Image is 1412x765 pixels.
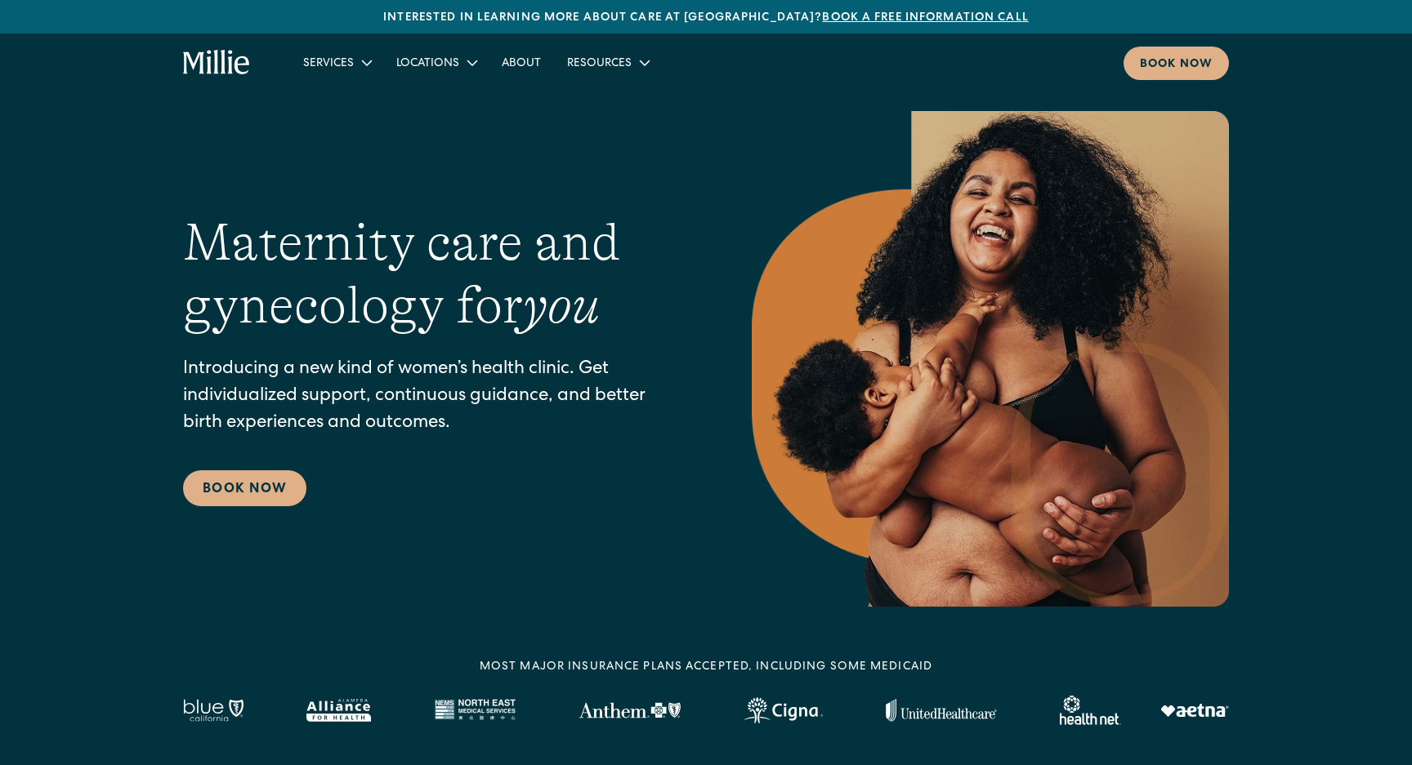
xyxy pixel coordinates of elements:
div: Locations [396,56,459,73]
img: Anthem Logo [579,702,681,718]
p: Introducing a new kind of women’s health clinic. Get individualized support, continuous guidance,... [183,357,686,438]
img: Blue California logo [183,699,244,722]
em: you [523,276,600,335]
div: Resources [554,49,661,76]
a: Book Now [183,470,306,506]
a: Book now [1124,47,1229,80]
div: Services [290,49,383,76]
img: Smiling mother with her baby in arms, celebrating body positivity and the nurturing bond of postp... [752,111,1229,607]
a: home [183,50,251,76]
div: MOST MAJOR INSURANCE PLANS ACCEPTED, INCLUDING some MEDICAID [480,659,932,676]
img: Healthnet logo [1060,696,1121,725]
div: Book now [1140,56,1213,73]
div: Services [303,56,354,73]
a: Book a free information call [822,12,1028,24]
h1: Maternity care and gynecology for [183,211,686,337]
img: North East Medical Services logo [434,699,516,722]
img: Cigna logo [744,697,823,723]
div: Locations [383,49,489,76]
img: Alameda Alliance logo [306,699,371,722]
img: Aetna logo [1160,704,1229,717]
a: About [489,49,554,76]
img: United Healthcare logo [886,699,997,722]
div: Resources [567,56,632,73]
